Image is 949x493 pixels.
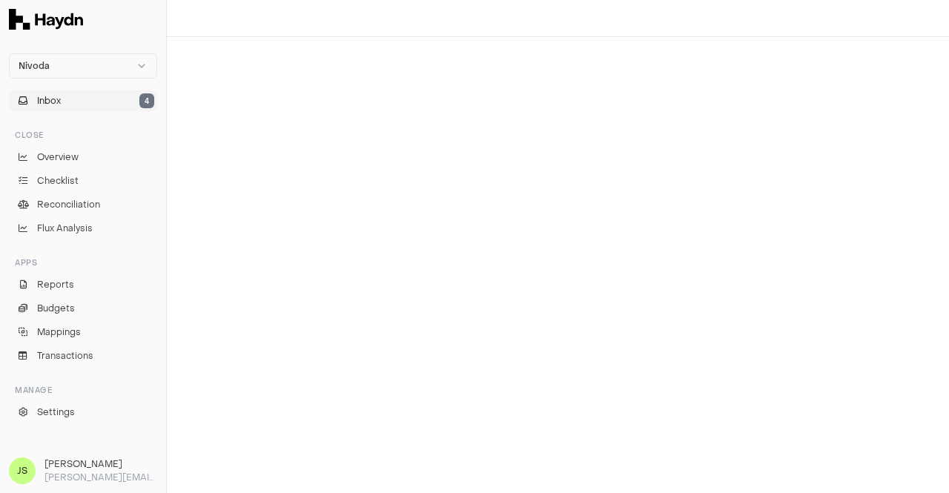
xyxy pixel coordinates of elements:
[37,94,61,107] span: Inbox
[9,218,157,239] a: Flux Analysis
[9,147,157,168] a: Overview
[9,90,157,111] button: Inbox4
[19,60,50,72] span: Nivoda
[9,274,157,295] a: Reports
[9,53,157,79] button: Nivoda
[37,325,81,339] span: Mappings
[37,302,75,315] span: Budgets
[37,406,75,419] span: Settings
[37,150,79,164] span: Overview
[9,345,157,366] a: Transactions
[37,349,93,363] span: Transactions
[9,402,157,423] a: Settings
[44,471,157,484] p: [PERSON_NAME][EMAIL_ADDRESS][DOMAIN_NAME]
[9,457,36,484] span: JS
[37,174,79,188] span: Checklist
[9,194,157,215] a: Reconciliation
[9,251,157,274] div: Apps
[9,298,157,319] a: Budgets
[37,222,93,235] span: Flux Analysis
[9,322,157,343] a: Mappings
[9,378,157,402] div: Manage
[44,457,157,471] h3: [PERSON_NAME]
[9,9,83,30] img: Haydn Logo
[9,123,157,147] div: Close
[9,171,157,191] a: Checklist
[37,278,74,291] span: Reports
[37,198,100,211] span: Reconciliation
